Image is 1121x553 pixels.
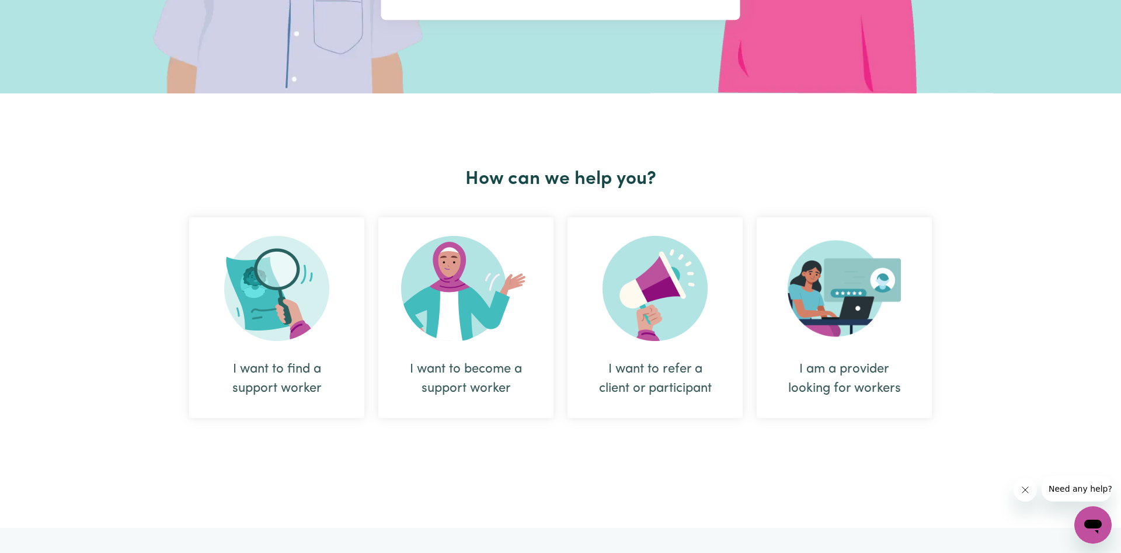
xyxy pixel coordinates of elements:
div: I want to find a support worker [189,217,364,418]
img: Refer [603,236,708,341]
iframe: Close message [1014,478,1037,502]
img: Become Worker [401,236,531,341]
div: I want to refer a client or participant [568,217,743,418]
div: I want to become a support worker [378,217,553,418]
img: Provider [788,236,901,341]
div: I want to become a support worker [406,360,525,398]
div: I am a provider looking for workers [757,217,932,418]
span: Need any help? [7,8,71,18]
div: I want to find a support worker [217,360,336,398]
div: I am a provider looking for workers [785,360,904,398]
div: I want to refer a client or participant [596,360,715,398]
iframe: Message from company [1042,476,1112,502]
h2: How can we help you? [182,168,939,190]
iframe: Button to launch messaging window [1074,506,1112,544]
img: Search [224,236,329,341]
